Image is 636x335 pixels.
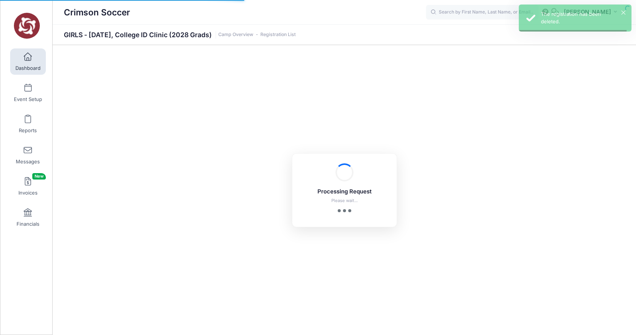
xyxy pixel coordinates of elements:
[260,32,296,38] a: Registration List
[14,96,42,103] span: Event Setup
[302,189,387,195] h5: Processing Request
[218,32,253,38] a: Camp Overview
[10,142,46,168] a: Messages
[64,31,296,39] h1: GIRLS - [DATE], College ID Clinic (2028 Grads)
[10,111,46,137] a: Reports
[10,80,46,106] a: Event Setup
[559,4,625,21] button: [PERSON_NAME]
[16,158,40,165] span: Messages
[10,173,46,199] a: InvoicesNew
[10,204,46,231] a: Financials
[541,11,625,25] div: The registration has been deleted.
[10,48,46,75] a: Dashboard
[32,173,46,180] span: New
[302,198,387,204] p: Please wait...
[64,4,130,21] h1: Crimson Soccer
[17,221,39,227] span: Financials
[0,8,53,44] a: Crimson Soccer
[426,5,539,20] input: Search by First Name, Last Name, or Email...
[18,190,38,196] span: Invoices
[13,12,41,40] img: Crimson Soccer
[15,65,41,71] span: Dashboard
[19,127,37,134] span: Reports
[621,11,625,15] button: ×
